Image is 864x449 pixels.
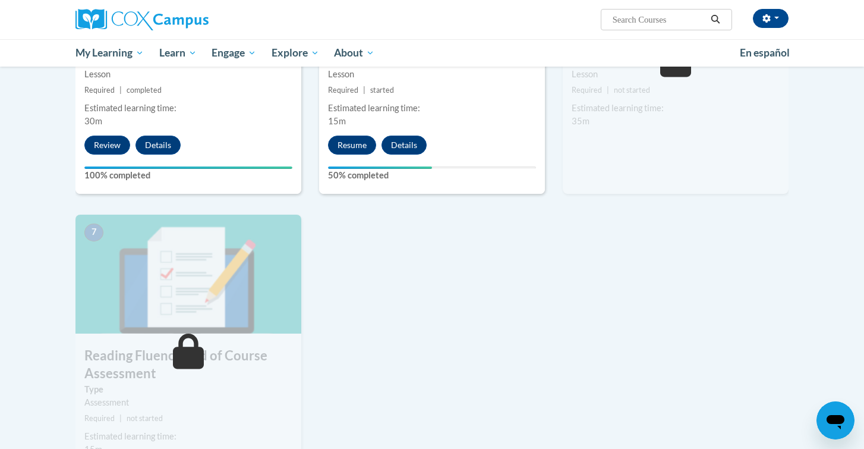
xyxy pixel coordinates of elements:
[707,12,724,27] button: Search
[572,68,780,81] div: Lesson
[204,39,264,67] a: Engage
[84,430,292,443] div: Estimated learning time:
[327,39,383,67] a: About
[84,102,292,115] div: Estimated learning time:
[58,39,806,67] div: Main menu
[84,167,292,169] div: Your progress
[264,39,327,67] a: Explore
[84,383,292,396] label: Type
[84,136,130,155] button: Review
[328,68,536,81] div: Lesson
[611,12,707,27] input: Search Courses
[572,116,589,126] span: 35m
[84,169,292,182] label: 100% completed
[381,136,427,155] button: Details
[75,46,144,60] span: My Learning
[84,86,115,95] span: Required
[75,9,301,30] a: Cox Campus
[328,116,346,126] span: 15m
[740,46,790,59] span: En español
[212,46,256,60] span: Engage
[84,68,292,81] div: Lesson
[68,39,152,67] a: My Learning
[328,167,432,169] div: Your progress
[127,414,163,423] span: not started
[334,46,374,60] span: About
[732,40,797,65] a: En español
[119,86,122,95] span: |
[328,102,536,115] div: Estimated learning time:
[753,9,789,28] button: Account Settings
[607,86,609,95] span: |
[816,401,854,439] iframe: Button to launch messaging window
[272,46,319,60] span: Explore
[152,39,204,67] a: Learn
[84,414,115,423] span: Required
[159,46,197,60] span: Learn
[119,414,122,423] span: |
[84,224,103,241] span: 7
[135,136,181,155] button: Details
[75,9,209,30] img: Cox Campus
[84,116,102,126] span: 30m
[328,169,536,182] label: 50% completed
[614,86,650,95] span: not started
[363,86,365,95] span: |
[75,215,301,334] img: Course Image
[572,102,780,115] div: Estimated learning time:
[328,86,358,95] span: Required
[370,86,394,95] span: started
[127,86,162,95] span: completed
[328,136,376,155] button: Resume
[572,86,602,95] span: Required
[84,396,292,409] div: Assessment
[75,347,301,384] h3: Reading Fluency End of Course Assessment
